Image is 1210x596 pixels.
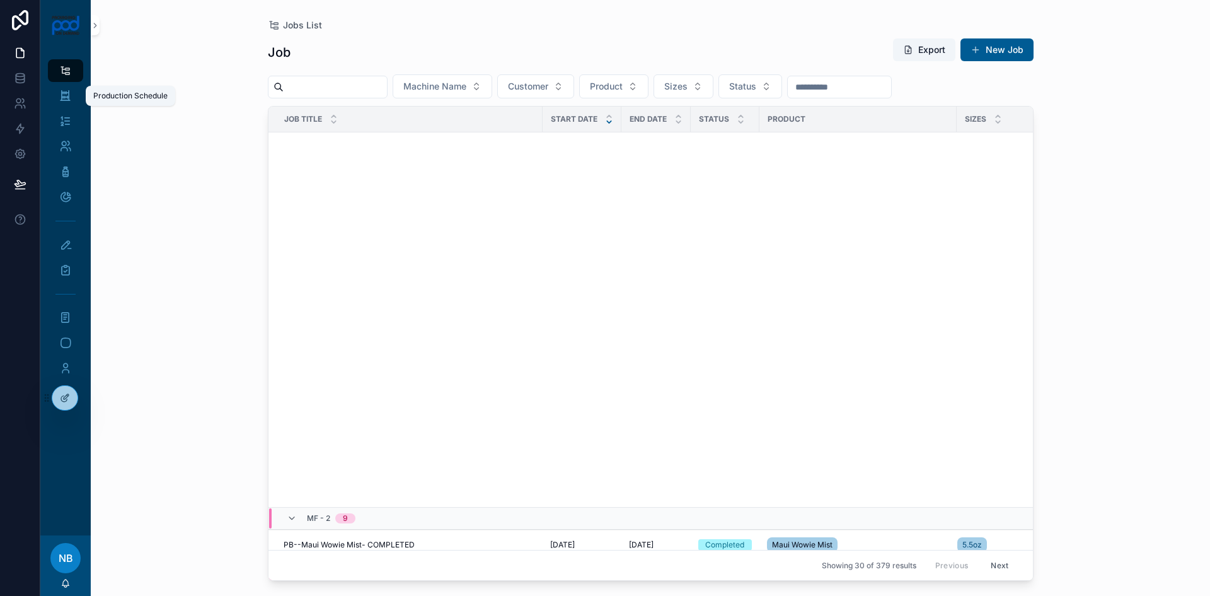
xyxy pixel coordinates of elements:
span: Customer [508,80,548,93]
a: PB--Maui Wowie Mist- COMPLETED [284,540,535,550]
button: Export [893,38,955,61]
a: Maui Wowie Mist [767,535,949,555]
span: 5.5oz [962,540,982,550]
a: 5.5oz [957,537,987,552]
span: Jobs List [283,19,322,32]
span: Product [590,80,623,93]
a: Completed [698,539,752,551]
span: MF - 2 [307,513,330,523]
div: Production Schedule [93,91,168,101]
a: [DATE] [629,540,683,550]
span: Product [768,114,805,124]
button: Next [982,556,1017,575]
span: Status [699,114,729,124]
button: Select Button [497,74,574,98]
span: [DATE] [629,540,654,550]
a: [DATE] [550,540,614,550]
button: Select Button [579,74,648,98]
button: Select Button [718,74,782,98]
span: Job Title [284,114,322,124]
div: 9 [343,513,348,523]
span: End Date [630,114,667,124]
span: Showing 30 of 379 results [822,561,916,571]
div: Completed [705,539,744,551]
button: Select Button [393,74,492,98]
button: Select Button [654,74,713,98]
span: [DATE] [550,540,575,550]
span: Machine Name [403,80,466,93]
span: Status [729,80,756,93]
span: Sizes [664,80,688,93]
a: 5.5oz [957,535,1036,555]
span: Sizes [965,114,986,124]
h1: Job [268,44,291,61]
button: New Job [960,38,1034,61]
a: Jobs List [268,19,322,32]
span: Maui Wowie Mist [772,540,833,550]
span: PB--Maui Wowie Mist- COMPLETED [284,540,415,550]
img: App logo [51,15,81,35]
div: scrollable content [40,50,91,396]
span: NB [59,551,73,566]
span: Start Date [551,114,597,124]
